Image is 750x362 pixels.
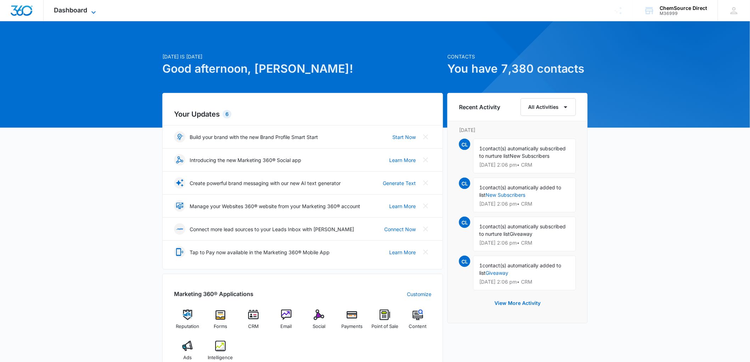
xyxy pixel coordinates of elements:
[459,178,470,189] span: CL
[392,133,416,141] a: Start Now
[174,310,201,335] a: Reputation
[459,139,470,150] span: CL
[479,262,482,268] span: 1
[420,154,431,166] button: Close
[660,5,707,11] div: account name
[479,145,482,151] span: 1
[479,223,482,229] span: 1
[338,310,366,335] a: Payments
[447,60,588,77] h1: You have 7,380 contacts
[420,223,431,235] button: Close
[486,192,525,198] a: New Subscribers
[190,156,301,164] p: Introducing the new Marketing 360® Social app
[214,323,227,330] span: Forms
[479,262,561,276] span: contact(s) automatically added to list
[371,323,398,330] span: Point of Sale
[521,98,576,116] button: All Activities
[409,323,427,330] span: Content
[420,200,431,212] button: Close
[459,126,576,134] p: [DATE]
[459,103,500,111] h6: Recent Activity
[479,184,561,198] span: contact(s) automatically added to list
[459,217,470,228] span: CL
[420,131,431,143] button: Close
[510,153,549,159] span: New Subscribers
[383,179,416,187] a: Generate Text
[447,53,588,60] p: Contacts
[281,323,292,330] span: Email
[240,310,267,335] a: CRM
[389,249,416,256] a: Learn More
[190,225,354,233] p: Connect more lead sources to your Leads Inbox with [PERSON_NAME]
[190,249,330,256] p: Tap to Pay now available in the Marketing 360® Mobile App
[510,231,532,237] span: Giveaway
[487,295,548,312] button: View More Activity
[190,179,341,187] p: Create powerful brand messaging with our new AI text generator
[371,310,399,335] a: Point of Sale
[404,310,431,335] a: Content
[190,133,318,141] p: Build your brand with the new Brand Profile Smart Start
[420,177,431,189] button: Close
[486,270,508,276] a: Giveaway
[389,156,416,164] a: Learn More
[479,279,570,284] p: [DATE] 2:06 pm • CRM
[273,310,300,335] a: Email
[479,162,570,167] p: [DATE] 2:06 pm • CRM
[207,310,234,335] a: Forms
[407,290,431,298] a: Customize
[313,323,325,330] span: Social
[190,202,360,210] p: Manage your Websites 360® website from your Marketing 360® account
[479,184,482,190] span: 1
[459,256,470,267] span: CL
[384,225,416,233] a: Connect Now
[248,323,259,330] span: CRM
[174,290,253,298] h2: Marketing 360® Applications
[183,354,192,361] span: Ads
[660,11,707,16] div: account id
[306,310,333,335] a: Social
[479,240,570,245] p: [DATE] 2:06 pm • CRM
[420,246,431,258] button: Close
[479,145,566,159] span: contact(s) automatically subscribed to nurture list
[341,323,363,330] span: Payments
[162,60,443,77] h1: Good afternoon, [PERSON_NAME]!
[389,202,416,210] a: Learn More
[54,6,88,14] span: Dashboard
[174,109,431,119] h2: Your Updates
[162,53,443,60] p: [DATE] is [DATE]
[479,201,570,206] p: [DATE] 2:06 pm • CRM
[208,354,233,361] span: Intelligence
[176,323,199,330] span: Reputation
[479,223,566,237] span: contact(s) automatically subscribed to nurture list
[223,110,231,118] div: 6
